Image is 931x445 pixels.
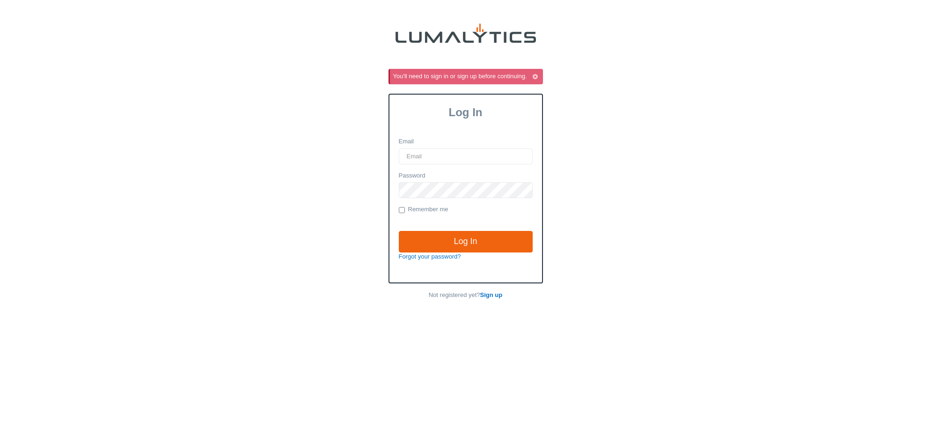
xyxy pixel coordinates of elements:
[399,253,461,260] a: Forgot your password?
[399,137,414,146] label: Email
[393,72,541,81] div: You'll need to sign in or sign up before continuing.
[396,23,536,43] img: lumalytics-black-e9b537c871f77d9ce8d3a6940f85695cd68c596e3f819dc492052d1098752254.png
[399,205,448,215] label: Remember me
[399,171,425,180] label: Password
[389,291,543,300] p: Not registered yet?
[399,231,533,252] input: Log In
[399,148,533,164] input: Email
[389,106,542,119] h3: Log In
[399,207,405,213] input: Remember me
[480,291,503,298] a: Sign up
